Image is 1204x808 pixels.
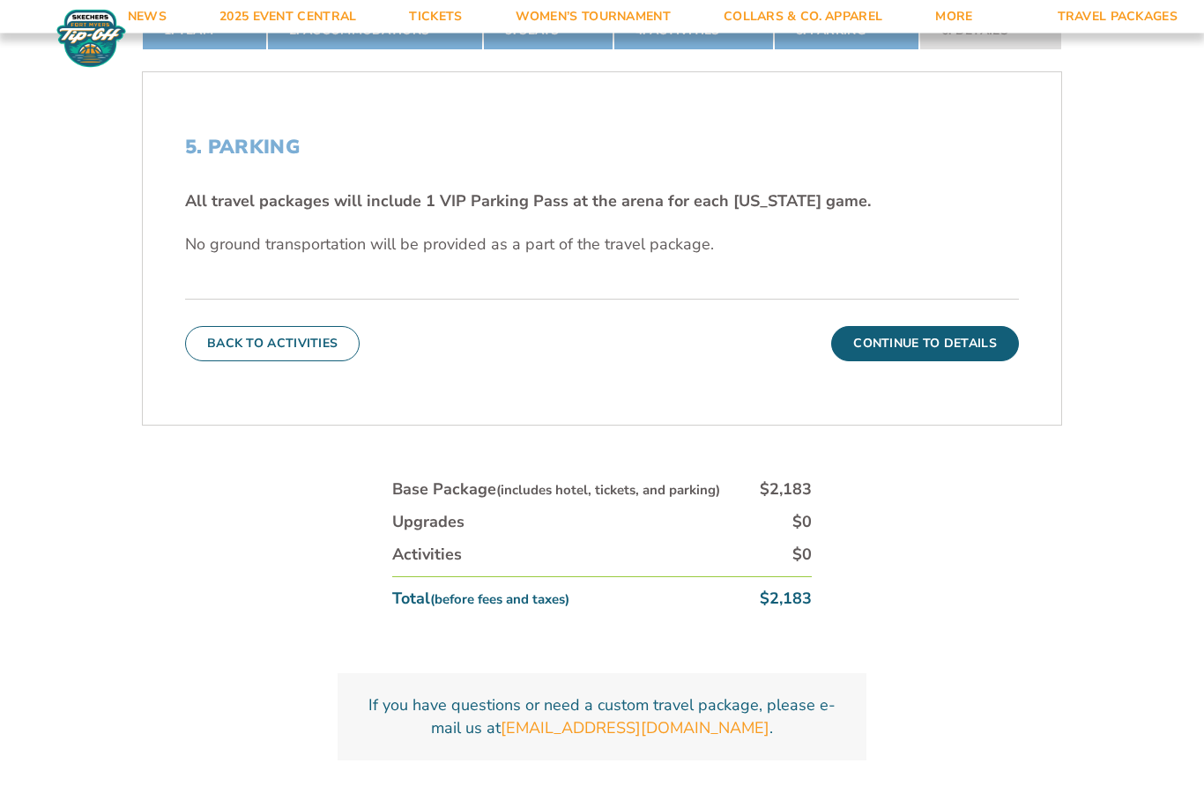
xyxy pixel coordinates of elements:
img: Fort Myers Tip-Off [53,9,130,69]
strong: All travel packages will include 1 VIP Parking Pass at the arena for each [US_STATE] game. [185,191,871,212]
div: Activities [392,545,462,567]
div: $2,183 [760,479,812,501]
div: Upgrades [392,512,465,534]
button: Back To Activities [185,327,360,362]
small: (includes hotel, tickets, and parking) [496,482,720,500]
div: Total [392,589,569,611]
div: $0 [792,512,812,534]
h2: 5. Parking [185,137,1019,159]
div: $2,183 [760,589,812,611]
div: $0 [792,545,812,567]
small: (before fees and taxes) [430,591,569,609]
p: If you have questions or need a custom travel package, please e-mail us at . [359,695,845,739]
div: Base Package [392,479,720,501]
button: Continue To Details [831,327,1019,362]
a: [EMAIL_ADDRESS][DOMAIN_NAME] [501,718,769,740]
p: No ground transportation will be provided as a part of the travel package. [185,234,1019,256]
